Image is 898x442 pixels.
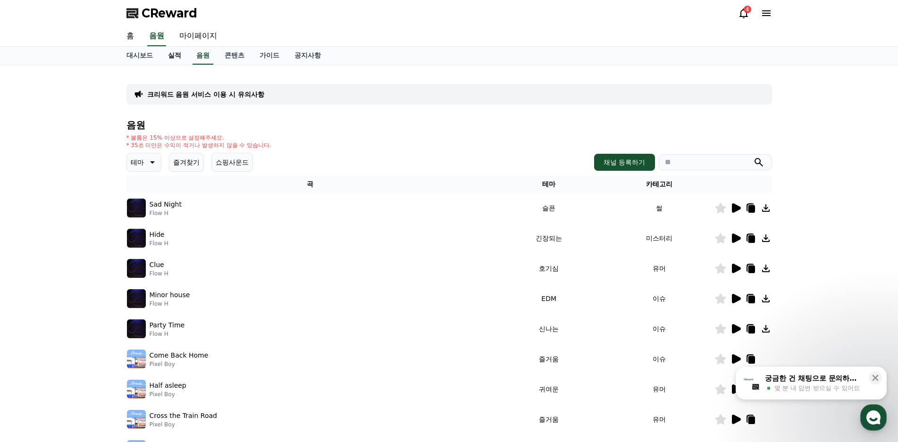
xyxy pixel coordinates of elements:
[738,8,749,19] a: 4
[127,380,146,399] img: music
[127,229,146,248] img: music
[150,421,217,428] p: Pixel Boy
[744,6,751,13] div: 4
[146,313,157,321] span: 설정
[494,404,604,434] td: 즐거움
[150,320,185,330] p: Party Time
[494,284,604,314] td: EDM
[604,284,714,314] td: 이슈
[150,391,186,398] p: Pixel Boy
[169,153,204,172] button: 즐겨찾기
[147,90,264,99] a: 크리워드 음원 서비스 이용 시 유의사항
[494,314,604,344] td: 신나는
[172,26,225,46] a: 마이페이지
[604,314,714,344] td: 이슈
[604,344,714,374] td: 이슈
[211,153,253,172] button: 쇼핑사운드
[127,350,146,368] img: music
[150,330,185,338] p: Flow H
[86,314,98,321] span: 대화
[604,175,714,193] th: 카테고리
[594,154,655,171] button: 채널 등록하기
[150,290,190,300] p: Minor house
[127,319,146,338] img: music
[126,6,197,21] a: CReward
[150,360,209,368] p: Pixel Boy
[150,240,168,247] p: Flow H
[131,156,144,169] p: 테마
[127,410,146,429] img: music
[30,313,35,321] span: 홈
[604,223,714,253] td: 미스터리
[494,253,604,284] td: 호기심
[494,374,604,404] td: 귀여운
[119,47,160,65] a: 대시보드
[252,47,287,65] a: 가이드
[62,299,122,323] a: 대화
[150,300,190,308] p: Flow H
[287,47,328,65] a: 공지사항
[126,134,272,142] p: * 볼륨은 15% 이상으로 설정해주세요.
[604,404,714,434] td: 유머
[122,299,181,323] a: 설정
[150,209,182,217] p: Flow H
[126,175,494,193] th: 곡
[217,47,252,65] a: 콘텐츠
[3,299,62,323] a: 홈
[126,142,272,149] p: * 35초 미만은 수익이 적거나 발생하지 않을 수 있습니다.
[150,260,164,270] p: Clue
[127,199,146,217] img: music
[150,200,182,209] p: Sad Night
[604,193,714,223] td: 썰
[126,120,772,130] h4: 음원
[150,381,186,391] p: Half asleep
[494,344,604,374] td: 즐거움
[160,47,189,65] a: 실적
[150,270,168,277] p: Flow H
[494,193,604,223] td: 슬픈
[150,230,165,240] p: Hide
[127,259,146,278] img: music
[494,175,604,193] th: 테마
[147,26,166,46] a: 음원
[494,223,604,253] td: 긴장되는
[150,411,217,421] p: Cross the Train Road
[150,350,209,360] p: Come Back Home
[604,253,714,284] td: 유머
[127,289,146,308] img: music
[119,26,142,46] a: 홈
[193,47,213,65] a: 음원
[126,153,161,172] button: 테마
[142,6,197,21] span: CReward
[604,374,714,404] td: 유머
